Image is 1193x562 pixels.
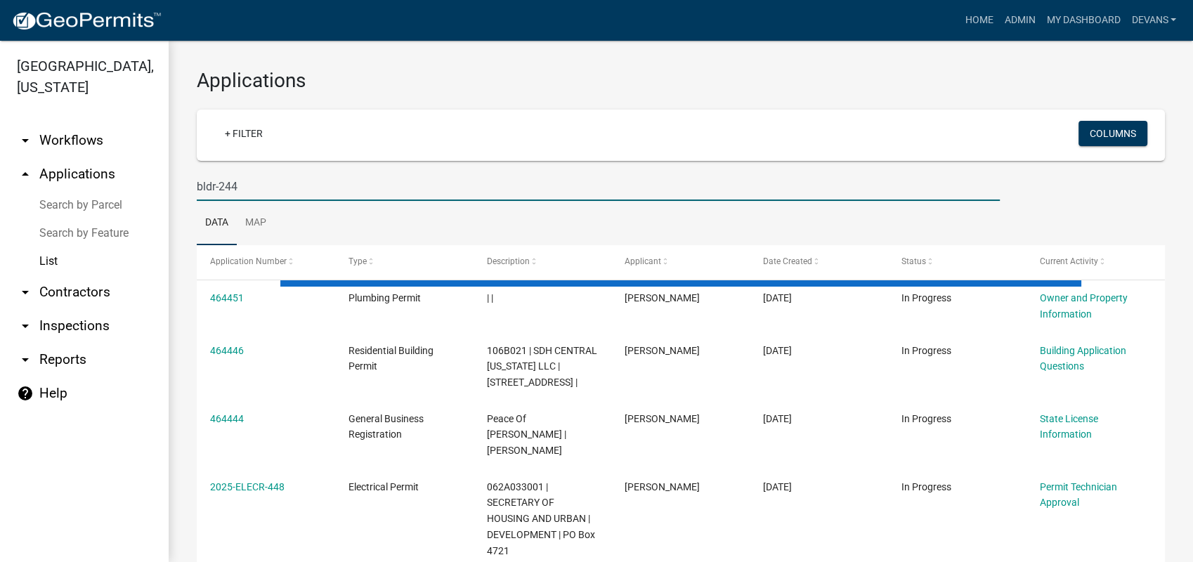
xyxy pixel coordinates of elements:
[1026,245,1164,279] datatable-header-cell: Current Activity
[197,245,335,279] datatable-header-cell: Application Number
[17,132,34,149] i: arrow_drop_down
[763,292,792,303] span: 08/15/2025
[348,292,421,303] span: Plumbing Permit
[348,481,419,492] span: Electrical Permit
[487,481,595,556] span: 062A033001 | SECRETARY OF HOUSING AND URBAN | DEVELOPMENT | PO Box 4721
[487,256,530,266] span: Description
[1039,413,1097,440] a: State License Information
[214,121,274,146] a: + Filter
[611,245,750,279] datatable-header-cell: Applicant
[487,413,566,457] span: Peace Of Cake Bakery | LARMAN MARK D
[210,256,287,266] span: Application Number
[348,256,367,266] span: Type
[17,166,34,183] i: arrow_drop_up
[1126,7,1182,34] a: devans
[210,413,244,424] a: 464444
[17,385,34,402] i: help
[625,345,700,356] span: Justin
[1078,121,1147,146] button: Columns
[348,413,424,440] span: General Business Registration
[888,245,1026,279] datatable-header-cell: Status
[17,351,34,368] i: arrow_drop_down
[210,292,244,303] a: 464451
[763,345,792,356] span: 08/15/2025
[1041,7,1126,34] a: My Dashboard
[625,413,700,424] span: alanie jones
[473,245,611,279] datatable-header-cell: Description
[1039,345,1126,372] a: Building Application Questions
[1039,292,1127,320] a: Owner and Property Information
[237,201,275,246] a: Map
[901,413,951,424] span: In Progress
[335,245,474,279] datatable-header-cell: Type
[901,256,926,266] span: Status
[959,7,998,34] a: Home
[901,345,951,356] span: In Progress
[1039,256,1097,266] span: Current Activity
[763,256,812,266] span: Date Created
[487,345,597,388] span: 106B021 | SDH CENTRAL GEORGIA LLC | 135 CREEKSIDE RD |
[348,345,433,372] span: Residential Building Permit
[763,413,792,424] span: 08/15/2025
[625,292,700,303] span: Laurence Deabler
[487,292,493,303] span: | |
[210,345,244,356] a: 464446
[197,201,237,246] a: Data
[625,256,661,266] span: Applicant
[998,7,1041,34] a: Admin
[901,481,951,492] span: In Progress
[901,292,951,303] span: In Progress
[210,481,285,492] a: 2025-ELECR-448
[763,481,792,492] span: 08/15/2025
[197,69,1165,93] h3: Applications
[1039,481,1116,509] a: Permit Technician Approval
[197,172,1000,201] input: Search for applications
[17,284,34,301] i: arrow_drop_down
[625,481,700,492] span: Erica Jenkins
[17,318,34,334] i: arrow_drop_down
[750,245,888,279] datatable-header-cell: Date Created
